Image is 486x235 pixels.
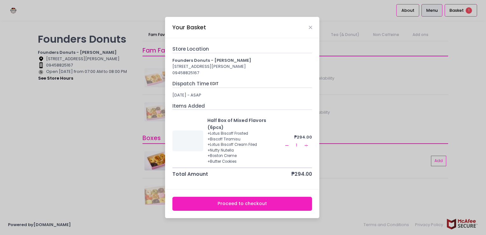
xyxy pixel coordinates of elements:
[172,45,312,53] div: Store Location
[172,102,312,110] div: Items Added
[207,148,283,153] div: + Nutty Nutella
[172,63,312,70] div: [STREET_ADDRESS][PERSON_NAME]
[309,26,312,29] button: Close
[207,131,283,137] div: + Lotus Biscoff Frosted
[207,137,283,142] div: + Biscoff Tiramisu
[283,134,312,140] div: ₱294.00
[210,80,219,87] button: EDIT
[172,197,312,211] button: Proceed to checkout
[207,142,283,148] div: + Lotus Biscoff Cream Filed
[291,170,312,178] div: ₱294.00
[172,23,206,32] div: Your Basket
[207,153,283,159] div: + Boston Creme
[207,117,283,131] div: Half Box of Mixed Flavors (6pcs)
[172,92,312,98] div: [DATE] - ASAP
[172,80,209,87] span: Dispatch Time
[172,170,208,178] div: Total Amount
[172,57,251,63] b: Founders Donuts - [PERSON_NAME]
[207,159,283,165] div: + Butter Cookies
[172,70,312,76] div: 09458825167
